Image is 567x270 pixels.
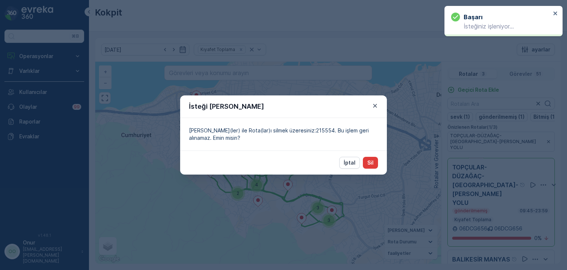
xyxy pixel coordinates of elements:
p: [PERSON_NAME](ler) ile Rota(lar)ı silmek üzeresiniz:215554. Bu işlem geri alınamaz. Emin misin? [189,127,378,142]
p: İptal [344,159,355,166]
p: İsteğiniz işleniyor… [451,23,551,30]
button: Sil [363,157,378,169]
p: İsteği [PERSON_NAME] [189,101,264,112]
h3: başarı [464,13,482,21]
button: İptal [339,157,360,169]
button: close [553,10,558,17]
p: Sil [367,159,374,166]
div: 29% [468,150,484,158]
